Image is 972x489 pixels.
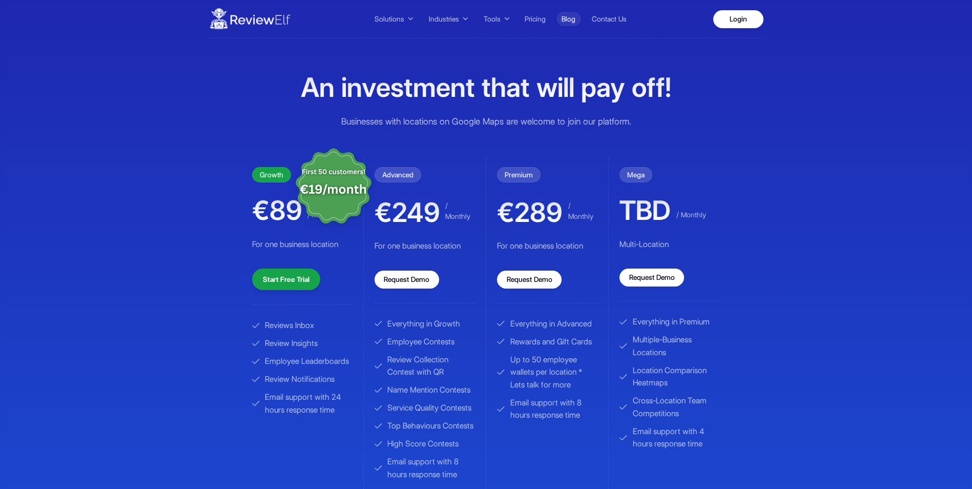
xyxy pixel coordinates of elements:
[619,197,671,224] span: TBD
[556,12,581,26] a: Blog
[713,10,763,28] a: Login
[478,11,514,27] button: Tools
[387,420,473,433] span: Top Behaviours Contests
[336,115,637,128] p: Businesses with locations on Google Maps are welcome to join our platform.
[260,170,283,180] span: Growth
[429,14,459,25] span: Industries
[445,197,475,226] span: / Monthly
[387,354,475,379] span: Review Collection Contest with QR
[633,364,720,390] span: Location Comparison Heatmaps
[633,316,710,329] span: Everything in Premium
[375,271,439,289] a: Request Demo
[586,12,632,26] a: Contact Us
[510,397,598,422] span: Email support with 8 hours response time
[497,199,563,226] span: €289
[387,318,460,331] span: Everything in Growth
[387,456,475,481] span: Email support with 8 hours response time
[497,271,562,289] a: Request Demo
[382,170,413,180] span: Advanced
[387,402,471,415] span: Service Quality Contests
[627,170,645,180] span: Mega
[375,14,404,25] span: Solutions
[375,199,440,226] span: €249
[198,71,774,105] h1: An investment that will pay off!
[633,425,720,451] span: Email support with 4 hours response time
[505,170,533,180] span: Premium
[510,336,592,349] span: Rewards and Gift Cards
[265,391,353,416] span: Email support with 24 hours response time
[387,384,470,397] span: Name Mention Contests
[368,11,418,27] button: Solutions
[252,238,353,251] p: For one business location
[265,373,335,386] span: Review Notifications
[265,355,349,368] span: Employee Leaderboards
[510,354,598,392] span: Up to 50 employee wallets per location * Lets talk for more
[387,438,459,451] span: High Score Contests
[265,337,318,350] span: Review Insights
[568,197,598,226] span: / Monthly
[676,206,706,224] span: / Monthly
[484,14,501,25] span: Tools
[619,269,684,287] a: Request Demo
[510,318,592,331] span: Everything in Advanced
[619,238,720,251] p: Multi-Location
[519,12,551,26] a: Pricing
[633,395,720,420] span: Cross-Location Team Competitions
[387,336,454,349] span: Employee Contests
[265,319,314,332] span: Reviews Inbox
[209,5,291,33] img: ReviewElf Logo
[295,148,372,225] img: Discount tag
[497,240,597,253] p: For one business location
[423,11,472,27] button: Industries
[375,240,475,253] p: For one business location
[252,269,320,290] a: Start Free Trial
[633,334,720,359] span: Multiple-Business Locations
[252,197,302,224] span: €89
